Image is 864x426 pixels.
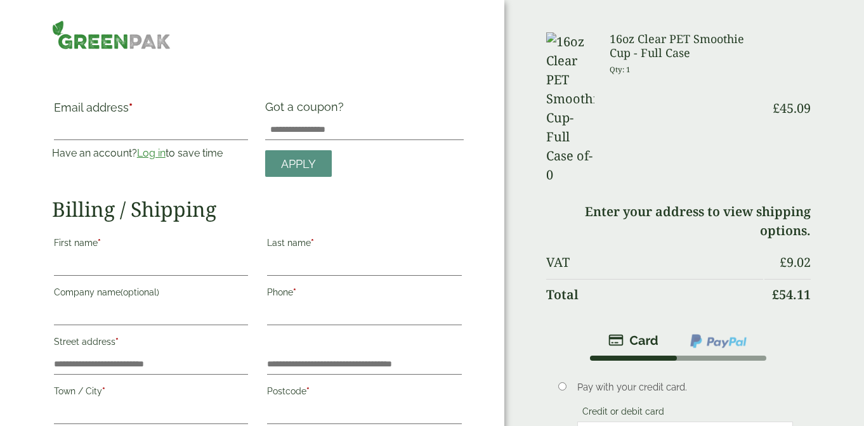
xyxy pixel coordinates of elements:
abbr: required [102,386,105,396]
bdi: 45.09 [773,100,811,117]
label: Phone [267,283,461,305]
label: Street address [54,333,248,354]
img: GreenPak Supplies [52,20,171,49]
label: Email address [54,102,248,120]
label: Company name [54,283,248,305]
span: £ [780,254,787,271]
img: stripe.png [608,333,658,348]
td: Enter your address to view shipping options. [546,197,811,246]
h2: Billing / Shipping [52,197,464,221]
span: Apply [281,157,316,171]
label: Town / City [54,382,248,404]
span: (optional) [121,287,159,297]
h3: 16oz Clear PET Smoothie Cup - Full Case [610,32,763,60]
th: Total [546,279,764,310]
abbr: required [293,287,296,297]
img: 16oz Clear PET Smoothie Cup-Full Case of-0 [546,32,595,184]
a: Apply [265,150,332,177]
abbr: required [98,238,101,248]
p: Have an account? to save time [52,146,250,161]
label: Last name [267,234,461,255]
span: £ [772,286,779,303]
label: Credit or debit card [577,406,669,420]
abbr: required [311,238,314,248]
label: First name [54,234,248,255]
bdi: 54.11 [772,286,811,303]
img: ppcp-gateway.png [689,333,748,349]
p: Pay with your credit card. [577,380,792,394]
small: Qty: 1 [610,65,631,74]
a: Log in [137,147,166,159]
abbr: required [306,386,310,396]
label: Postcode [267,382,461,404]
abbr: required [129,101,133,114]
abbr: required [115,337,119,347]
span: £ [773,100,780,117]
label: Got a coupon? [265,100,349,120]
th: VAT [546,247,764,278]
bdi: 9.02 [780,254,811,271]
